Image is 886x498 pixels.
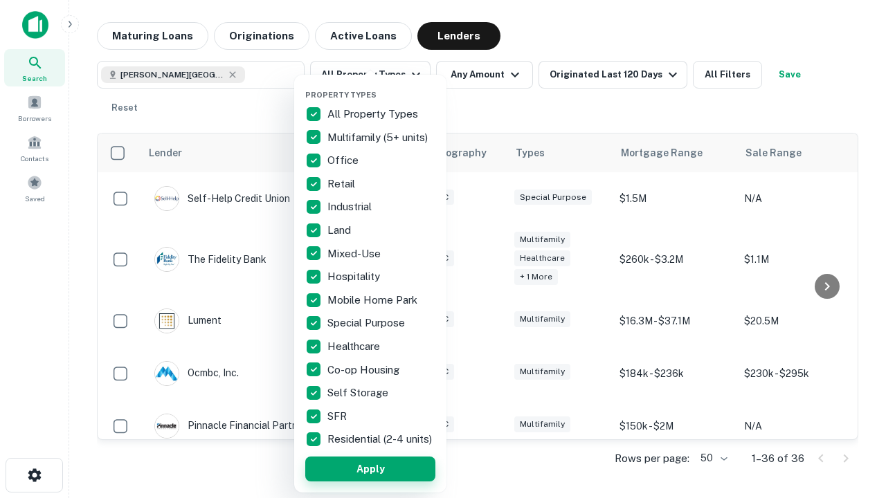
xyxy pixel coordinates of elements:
p: Industrial [327,199,374,215]
p: Co-op Housing [327,362,402,378]
p: Mixed-Use [327,246,383,262]
p: Self Storage [327,385,391,401]
p: All Property Types [327,106,421,122]
p: Healthcare [327,338,383,355]
button: Apply [305,456,435,481]
p: Mobile Home Park [327,292,420,308]
p: Special Purpose [327,315,408,331]
iframe: Chat Widget [817,387,886,454]
span: Property Types [305,91,377,99]
p: Multifamily (5+ units) [327,129,431,146]
p: Retail [327,176,358,192]
p: Hospitality [327,268,383,285]
p: SFR [327,408,350,425]
p: Office [327,152,361,169]
p: Land [327,222,354,239]
p: Residential (2-4 units) [327,431,435,448]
